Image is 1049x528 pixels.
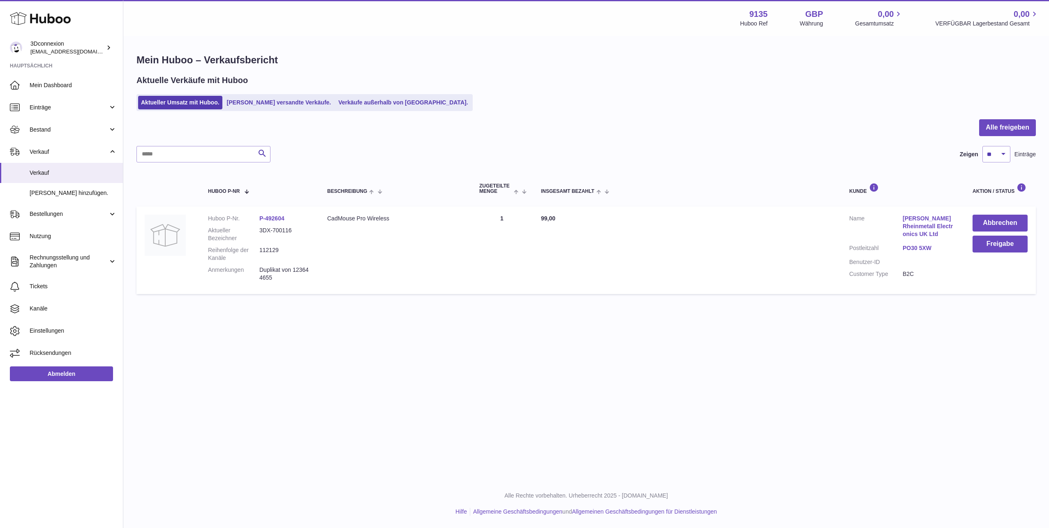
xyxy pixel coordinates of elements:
span: Huboo P-Nr [208,189,240,194]
strong: 9135 [749,9,768,20]
div: Huboo Ref [740,20,768,28]
span: Kanäle [30,305,117,313]
div: Währung [800,20,823,28]
li: und [470,508,717,516]
a: 0,00 VERFÜGBAR Lagerbestand Gesamt [935,9,1039,28]
dt: Postleitzahl [849,244,903,254]
div: CadMouse Pro Wireless [327,215,463,222]
button: Freigabe [973,236,1028,252]
span: Insgesamt bezahlt [541,189,594,194]
img: order_eu@3dconnexion.com [10,42,22,54]
dt: Reihenfolge der Kanäle [208,246,259,262]
dd: 112129 [259,246,311,262]
div: 3Dconnexion [30,40,104,56]
strong: GBP [805,9,823,20]
span: Nutzung [30,232,117,240]
a: 0,00 Gesamtumsatz [855,9,903,28]
span: 0,00 [878,9,894,20]
span: [PERSON_NAME] hinzufügen. [30,189,117,197]
h1: Mein Huboo – Verkaufsbericht [136,53,1036,67]
img: no-photo.jpg [145,215,186,256]
dt: Customer Type [849,270,903,278]
span: Beschreibung [327,189,367,194]
dt: Name [849,215,903,240]
dt: Aktueller Bezeichner [208,227,259,242]
a: Verkäufe außerhalb von [GEOGRAPHIC_DATA]. [335,96,471,109]
a: Hilfe [455,508,467,515]
div: Kunde [849,183,956,194]
h2: Aktuelle Verkäufe mit Huboo [136,75,248,86]
a: Allgemeine Geschäftsbedingungen [473,508,562,515]
button: Abbrechen [973,215,1028,232]
span: 0,00 [1014,9,1030,20]
span: Verkauf [30,169,117,177]
button: Alle freigeben [979,119,1036,136]
span: Einstellungen [30,327,117,335]
a: P-492604 [259,215,284,222]
a: Abmelden [10,366,113,381]
span: 99,00 [541,215,555,222]
a: PO30 5XW [903,244,956,252]
span: [EMAIL_ADDRESS][DOMAIN_NAME] [30,48,121,55]
span: Gesamtumsatz [855,20,903,28]
a: [PERSON_NAME] versandte Verkäufe. [224,96,334,109]
dd: 3DX-700116 [259,227,311,242]
dt: Huboo P-Nr. [208,215,259,222]
span: Rücksendungen [30,349,117,357]
span: Mein Dashboard [30,81,117,89]
span: Tickets [30,283,117,290]
div: Aktion / Status [973,183,1028,194]
a: [PERSON_NAME] Rheinmetall Electronics UK Ltd [903,215,956,238]
label: Zeigen [960,151,978,158]
span: Bestellungen [30,210,108,218]
dt: Anmerkungen [208,266,259,282]
td: 1 [471,206,533,294]
p: Alle Rechte vorbehalten. Urheberrecht 2025 - [DOMAIN_NAME] [130,492,1042,500]
span: VERFÜGBAR Lagerbestand Gesamt [935,20,1039,28]
span: Bestand [30,126,108,134]
span: Einträge [30,104,108,111]
dt: Benutzer-ID [849,258,903,266]
dd: B2C [903,270,956,278]
span: ZUGETEILTE Menge [479,183,512,194]
p: Duplikat von 123644655 [259,266,311,282]
span: Einträge [1014,151,1036,158]
a: Allgemeinen Geschäftsbedingungen für Dienstleistungen [572,508,717,515]
span: Rechnungsstellung und Zahlungen [30,254,108,269]
a: Aktueller Umsatz mit Huboo. [138,96,222,109]
span: Verkauf [30,148,108,156]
